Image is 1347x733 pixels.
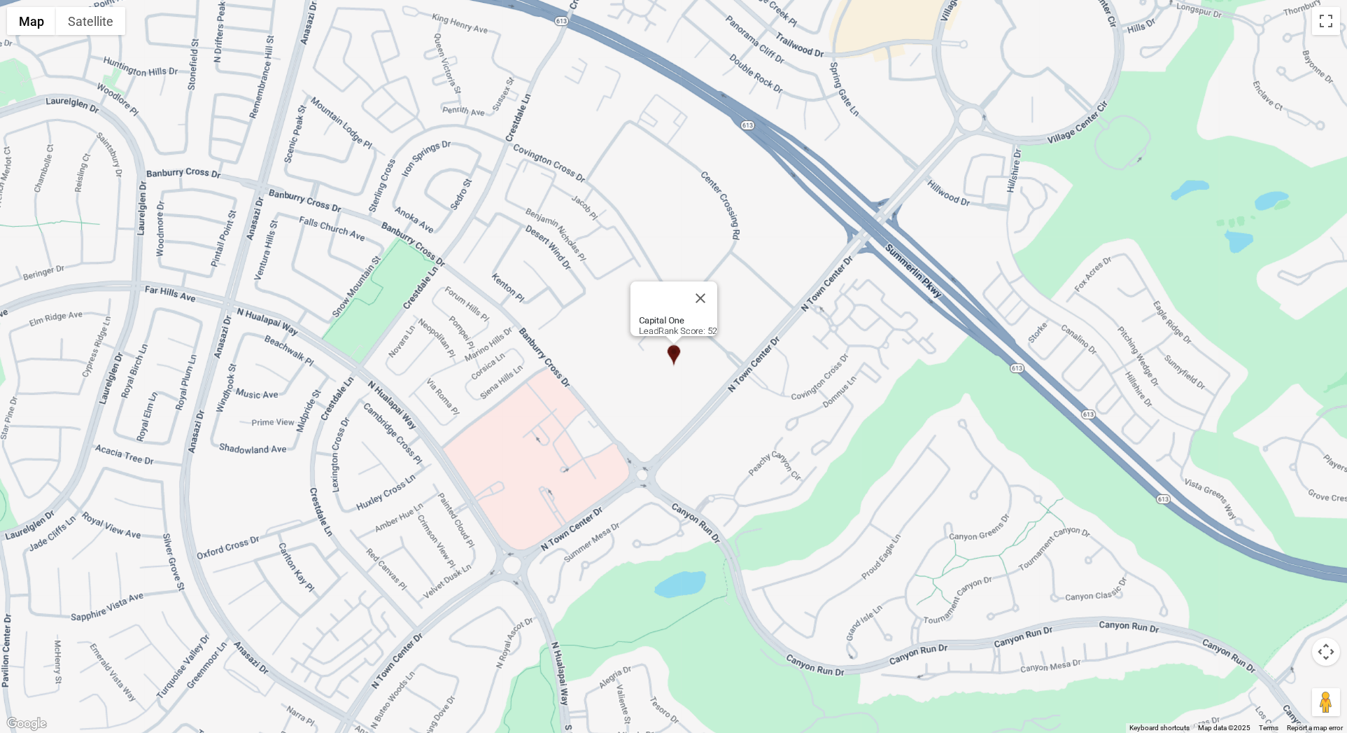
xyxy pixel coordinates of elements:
[684,281,717,315] button: Close
[1259,724,1278,732] a: Terms
[1198,724,1250,732] span: Map data ©2025
[639,315,717,336] div: LeadRank Score: 52
[666,344,681,367] div: Capital One
[639,315,684,326] b: Capital One
[1312,638,1340,666] button: Map camera controls
[1312,688,1340,716] button: Drag Pegman onto the map to open Street View
[1129,723,1190,733] button: Keyboard shortcuts
[1287,724,1343,732] a: Report a map error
